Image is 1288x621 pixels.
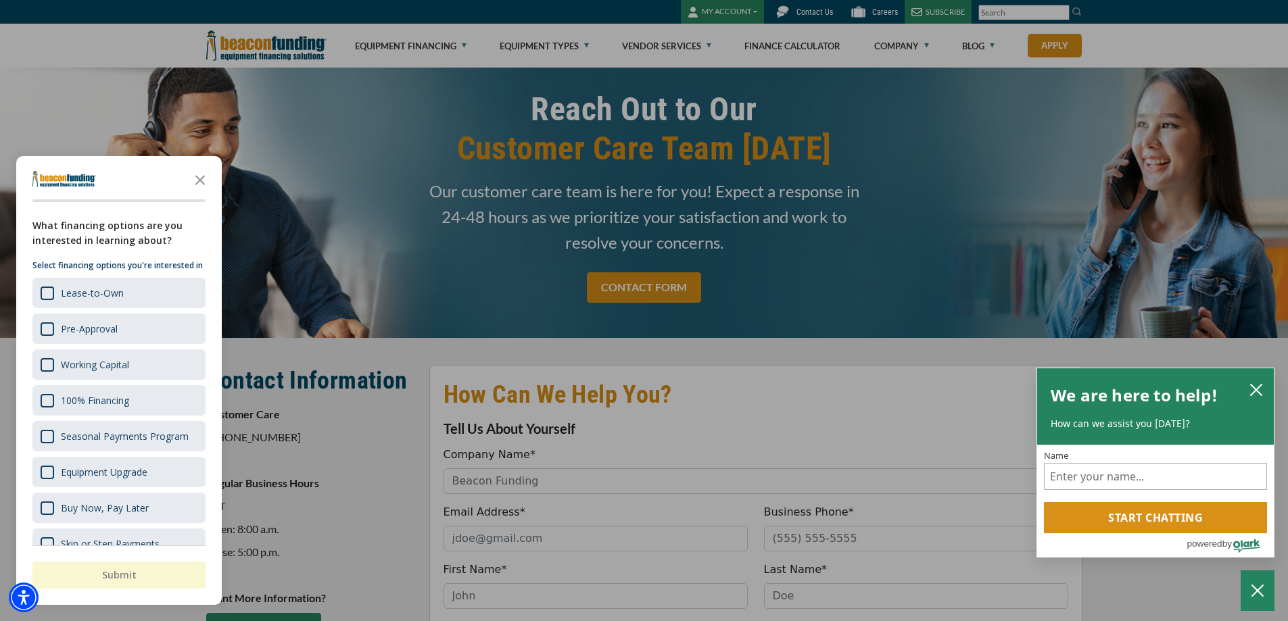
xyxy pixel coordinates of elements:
div: Pre-Approval [61,322,118,335]
div: 100% Financing [61,394,129,407]
p: How can we assist you [DATE]? [1051,417,1260,430]
div: Skip or Step Payments [32,528,206,559]
button: Submit [32,562,206,589]
div: Buy Now, Pay Later [32,493,206,523]
div: Seasonal Payments Program [61,430,189,443]
h2: We are here to help! [1051,382,1218,409]
span: by [1222,535,1232,552]
img: Company logo [32,171,96,187]
div: Pre-Approval [32,314,206,344]
div: Accessibility Menu [9,582,39,612]
div: Working Capital [61,358,129,371]
div: olark chatbox [1036,368,1274,558]
div: Equipment Upgrade [61,466,147,478]
p: Select financing options you're interested in [32,259,206,272]
div: Survey [16,156,222,605]
div: Seasonal Payments Program [32,421,206,451]
div: Skip or Step Payments [61,537,160,550]
button: Close Chatbox [1241,570,1274,611]
button: close chatbox [1245,380,1267,399]
input: Name [1044,463,1267,490]
div: Equipment Upgrade [32,457,206,487]
div: Buy Now, Pay Later [61,501,149,514]
a: Powered by Olark [1187,534,1274,557]
button: Close the survey [187,166,214,193]
div: Working Capital [32,349,206,380]
div: Lease-to-Own [61,287,124,299]
div: Lease-to-Own [32,278,206,308]
div: What financing options are you interested in learning about? [32,218,206,248]
div: 100% Financing [32,385,206,416]
button: Start chatting [1044,502,1267,533]
span: powered [1187,535,1222,552]
label: Name [1044,451,1267,460]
